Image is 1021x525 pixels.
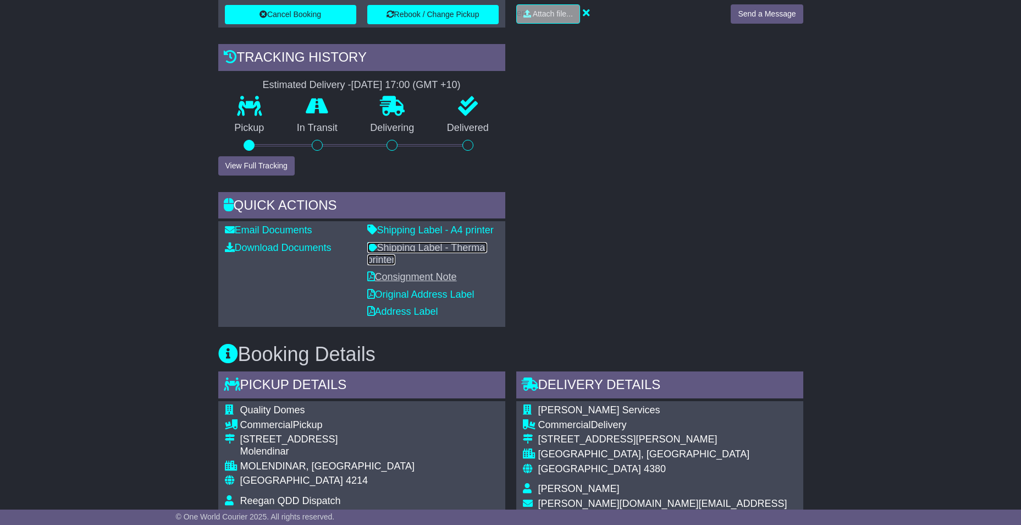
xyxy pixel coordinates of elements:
[516,371,803,401] div: Delivery Details
[538,404,660,415] span: [PERSON_NAME] Services
[367,271,457,282] a: Consignment Note
[538,463,641,474] span: [GEOGRAPHIC_DATA]
[240,434,415,446] div: [STREET_ADDRESS]
[218,371,505,401] div: Pickup Details
[351,79,461,91] div: [DATE] 17:00 (GMT +10)
[280,122,354,134] p: In Transit
[538,434,797,446] div: [STREET_ADDRESS][PERSON_NAME]
[346,475,368,486] span: 4214
[538,449,797,461] div: [GEOGRAPHIC_DATA], [GEOGRAPHIC_DATA]
[731,4,803,24] button: Send a Message
[218,192,505,222] div: Quick Actions
[240,475,343,486] span: [GEOGRAPHIC_DATA]
[431,122,505,134] p: Delivered
[538,483,620,494] span: [PERSON_NAME]
[225,242,332,253] a: Download Documents
[240,461,415,473] div: MOLENDINAR, [GEOGRAPHIC_DATA]
[538,498,787,521] span: [PERSON_NAME][DOMAIN_NAME][EMAIL_ADDRESS][DOMAIN_NAME]
[240,404,305,415] span: Quality Domes
[240,419,293,430] span: Commercial
[644,463,666,474] span: 4380
[218,343,803,365] h3: Booking Details
[218,79,505,91] div: Estimated Delivery -
[538,419,797,431] div: Delivery
[218,44,505,74] div: Tracking history
[225,5,356,24] button: Cancel Booking
[367,289,474,300] a: Original Address Label
[225,225,312,236] a: Email Documents
[218,122,281,134] p: Pickup
[367,306,438,317] a: Address Label
[367,225,494,236] a: Shipping Label - A4 printer
[240,495,341,506] span: Reegan QDD Dispatch
[367,5,499,24] button: Rebook / Change Pickup
[367,242,488,265] a: Shipping Label - Thermal printer
[176,512,335,521] span: © One World Courier 2025. All rights reserved.
[240,446,415,458] div: Molendinar
[354,122,431,134] p: Delivering
[240,419,415,431] div: Pickup
[218,156,295,176] button: View Full Tracking
[538,419,591,430] span: Commercial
